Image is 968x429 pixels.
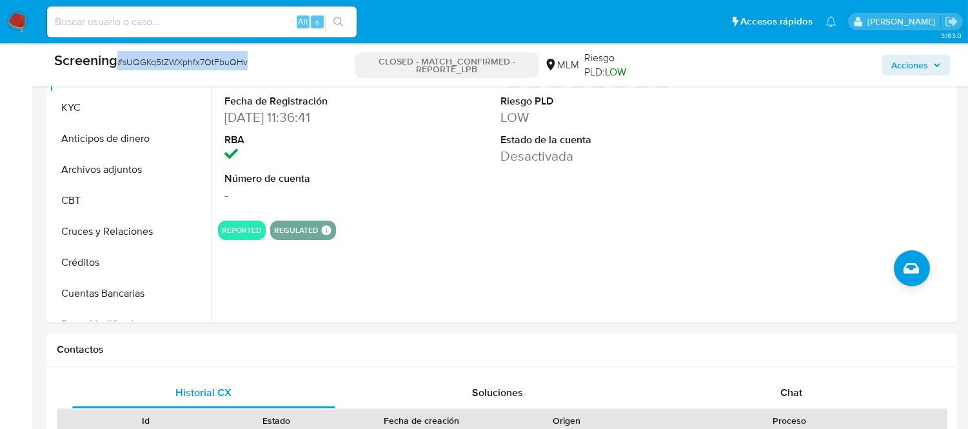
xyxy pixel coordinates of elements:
a: 14cfd0026b0b4c30d561d20ad65a5a44 [224,51,393,88]
span: Riesgo PLD: [584,51,650,79]
p: zoe.breuer@mercadolibre.com [867,15,940,28]
button: KYC [50,92,211,123]
input: Buscar usuario o caso... [47,14,357,30]
button: Acciones [882,55,950,75]
span: Historial CX [175,385,232,400]
button: Créditos [50,247,211,278]
button: Datos Modificados [50,309,211,340]
dt: Estado de la cuenta [500,133,672,147]
b: Screening [54,50,117,70]
div: MLM [544,58,579,72]
dd: Desactivada [500,147,672,165]
span: Acciones [891,55,928,75]
div: Estado [220,414,333,427]
h1: Contactos [57,343,947,356]
dt: Fecha de Registración [224,94,396,108]
dd: - [224,186,396,204]
dt: RBA [224,133,396,147]
span: Alt [298,15,308,28]
button: Archivos adjuntos [50,154,211,185]
span: 3.163.0 [941,30,962,41]
span: # sUQGKq5tZWXphfx7OtFbuQHv [117,55,248,68]
dd: LOW [500,108,672,126]
div: Id [89,414,202,427]
span: Soluciones [472,385,523,400]
dt: Riesgo PLD [500,94,672,108]
span: s [315,15,319,28]
span: LOW [605,65,626,79]
button: Cruces y Relaciones [50,216,211,247]
button: Cuentas Bancarias [50,278,211,309]
div: Origen [510,414,623,427]
span: Accesos rápidos [740,15,813,28]
a: Notificaciones [825,16,836,27]
button: Anticipos de dinero [50,123,211,154]
a: Salir [945,15,958,28]
dd: [DATE] 11:36:41 [224,108,396,126]
p: CLOSED - MATCH_CONFIRMED - REPORTE_LPB [355,52,539,78]
button: search-icon [325,13,351,31]
div: Fecha de creación [351,414,492,427]
div: Proceso [641,414,938,427]
span: Chat [780,385,802,400]
button: CBT [50,185,211,216]
dt: Número de cuenta [224,172,396,186]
